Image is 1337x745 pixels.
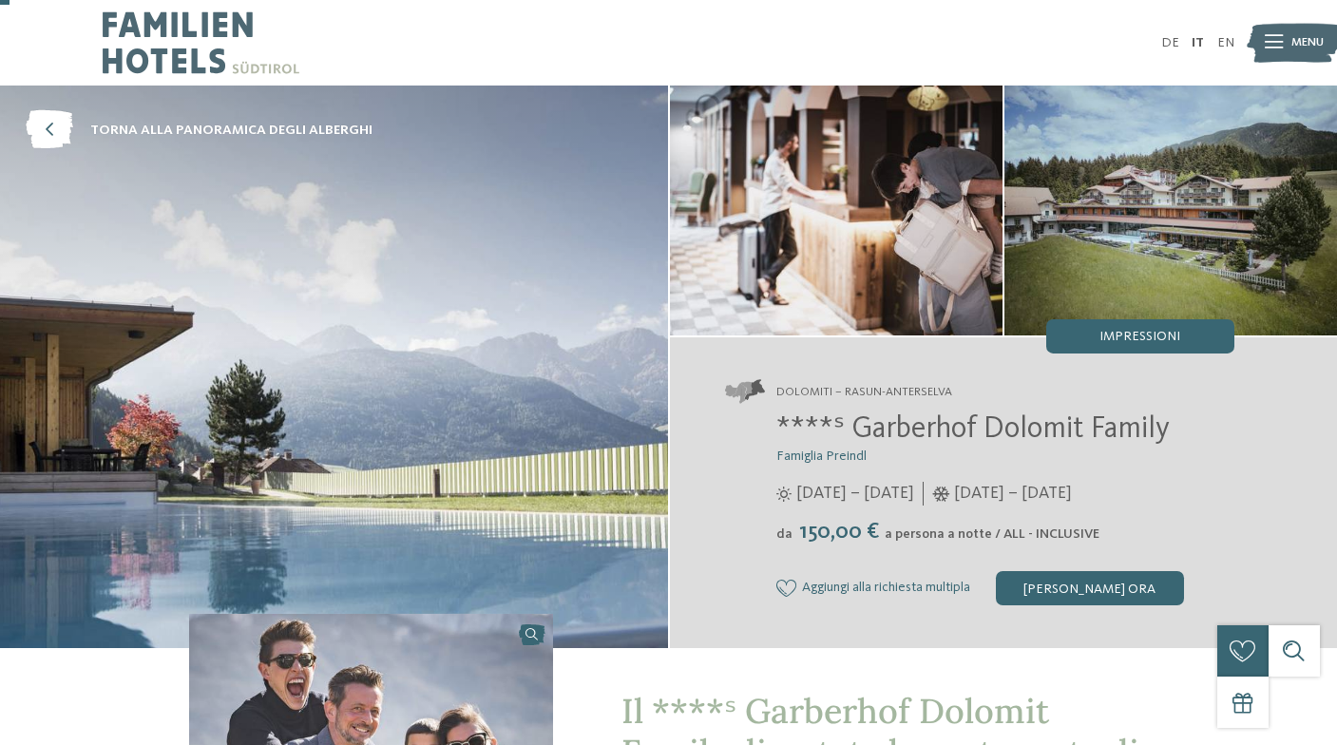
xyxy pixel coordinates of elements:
[932,487,950,502] i: Orari d'apertura inverno
[776,449,867,463] span: Famiglia Preindl
[996,571,1184,605] div: [PERSON_NAME] ora
[776,414,1170,445] span: ****ˢ Garberhof Dolomit Family
[26,111,372,150] a: torna alla panoramica degli alberghi
[1291,34,1324,51] span: Menu
[802,581,970,596] span: Aggiungi alla richiesta multipla
[90,121,372,140] span: torna alla panoramica degli alberghi
[776,384,952,401] span: Dolomiti – Rasun-Anterselva
[1099,330,1180,343] span: Impressioni
[776,487,792,502] i: Orari d'apertura estate
[1004,86,1337,335] img: Hotel Dolomit Family Resort Garberhof ****ˢ
[794,521,883,544] span: 150,00 €
[885,527,1099,541] span: a persona a notte / ALL - INCLUSIVE
[776,527,793,541] span: da
[796,482,914,506] span: [DATE] – [DATE]
[954,482,1072,506] span: [DATE] – [DATE]
[1192,36,1204,49] a: IT
[670,86,1003,335] img: Il family hotel ad Anterselva: un paradiso naturale
[1217,36,1234,49] a: EN
[1161,36,1179,49] a: DE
